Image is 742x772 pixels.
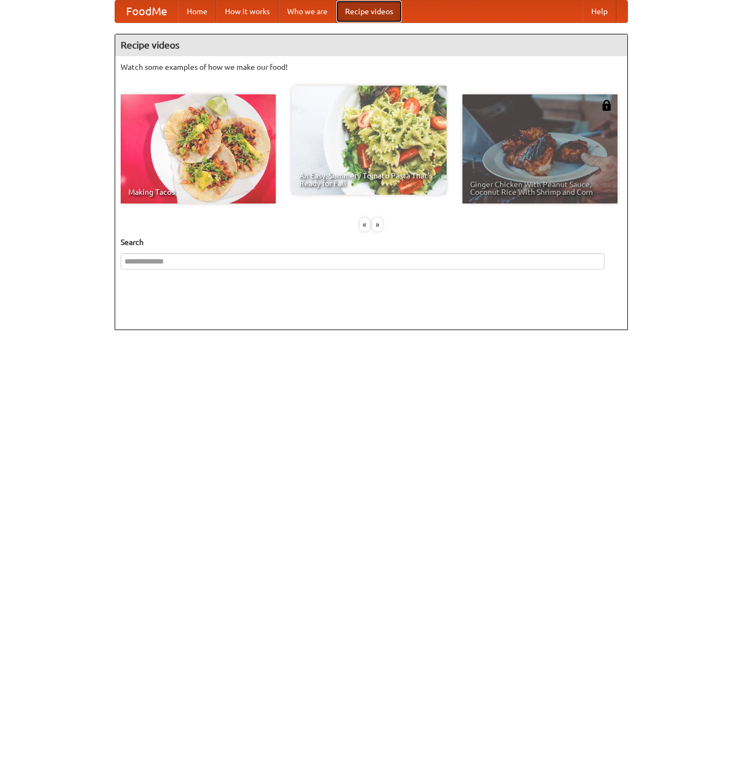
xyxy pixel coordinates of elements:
a: FoodMe [115,1,178,22]
span: Making Tacos [128,188,268,196]
a: Making Tacos [121,94,276,204]
a: An Easy, Summery Tomato Pasta That's Ready for Fall [292,86,447,195]
span: An Easy, Summery Tomato Pasta That's Ready for Fall [299,172,439,187]
a: Recipe videos [336,1,402,22]
a: How it works [216,1,278,22]
h5: Search [121,237,622,248]
a: Help [583,1,616,22]
p: Watch some examples of how we make our food! [121,62,622,73]
a: Who we are [278,1,336,22]
div: » [372,218,382,231]
h4: Recipe videos [115,34,627,56]
img: 483408.png [601,100,612,111]
a: Home [178,1,216,22]
div: « [360,218,370,231]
